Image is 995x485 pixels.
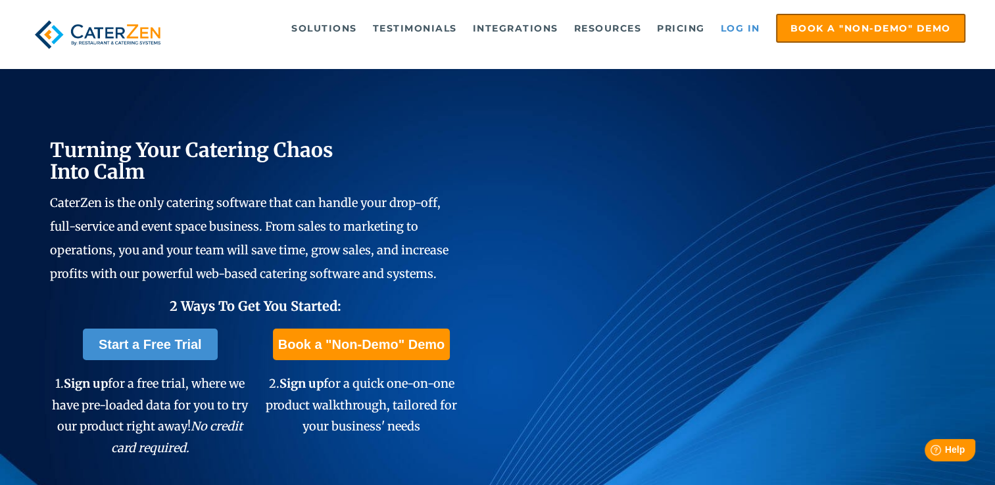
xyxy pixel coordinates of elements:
[366,15,464,41] a: Testimonials
[285,15,364,41] a: Solutions
[279,376,324,391] span: Sign up
[111,419,243,455] em: No credit card required.
[189,14,965,43] div: Navigation Menu
[83,329,218,360] a: Start a Free Trial
[52,376,248,455] span: 1. for a free trial, where we have pre-loaded data for you to try our product right away!
[568,15,648,41] a: Resources
[714,15,767,41] a: Log in
[30,14,166,55] img: caterzen
[466,15,565,41] a: Integrations
[273,329,450,360] a: Book a "Non-Demo" Demo
[878,434,981,471] iframe: Help widget launcher
[50,137,333,184] span: Turning Your Catering Chaos Into Calm
[650,15,712,41] a: Pricing
[64,376,108,391] span: Sign up
[50,195,449,281] span: CaterZen is the only catering software that can handle your drop-off, full-service and event spac...
[170,298,341,314] span: 2 Ways To Get You Started:
[776,14,965,43] a: Book a "Non-Demo" Demo
[266,376,457,434] span: 2. for a quick one-on-one product walkthrough, tailored for your business' needs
